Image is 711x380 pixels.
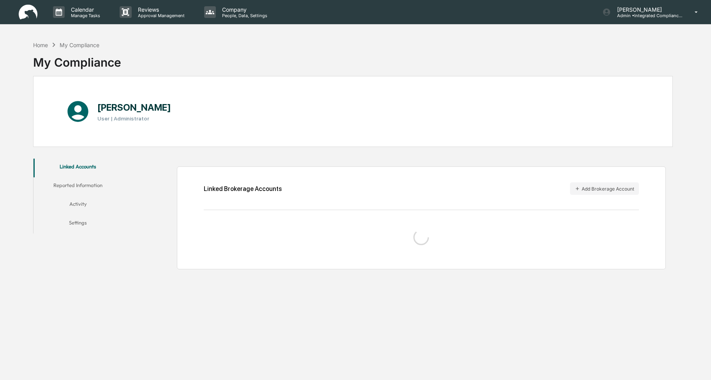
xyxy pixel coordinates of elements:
[132,6,189,13] p: Reviews
[33,49,121,69] div: My Compliance
[216,13,271,18] p: People, Data, Settings
[132,13,189,18] p: Approval Management
[97,102,171,113] h1: [PERSON_NAME]
[97,115,171,122] h3: User | Administrator
[65,6,104,13] p: Calendar
[611,13,683,18] p: Admin • Integrated Compliance Advisors
[65,13,104,18] p: Manage Tasks
[34,196,123,215] button: Activity
[204,185,282,193] div: Linked Brokerage Accounts
[19,5,37,20] img: logo
[611,6,683,13] p: [PERSON_NAME]
[34,215,123,233] button: Settings
[33,42,48,48] div: Home
[216,6,271,13] p: Company
[34,177,123,196] button: Reported Information
[570,182,639,195] button: Add Brokerage Account
[60,42,99,48] div: My Compliance
[34,159,123,177] button: Linked Accounts
[34,159,123,233] div: secondary tabs example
